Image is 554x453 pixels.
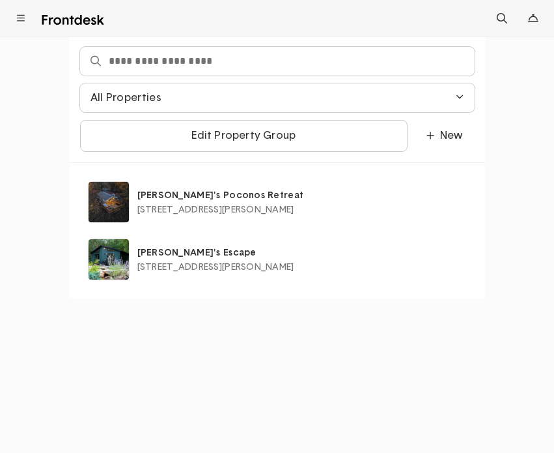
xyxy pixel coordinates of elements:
[90,90,446,106] div: All Properties
[426,129,463,143] p: New
[80,83,475,112] button: All Properties
[89,182,129,222] img: Property image
[415,120,474,152] button: dropdown trigger
[137,263,294,272] span: [STREET_ADDRESS][PERSON_NAME]
[137,247,467,259] p: [PERSON_NAME]'s Escape
[137,190,467,201] p: [PERSON_NAME]'s Poconos Retreat
[80,120,408,152] button: Edit Property Group
[42,15,104,25] img: Frontdesk
[137,205,294,214] span: [STREET_ADDRESS][PERSON_NAME]
[520,5,546,31] div: dropdown trigger
[89,239,129,280] img: Property image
